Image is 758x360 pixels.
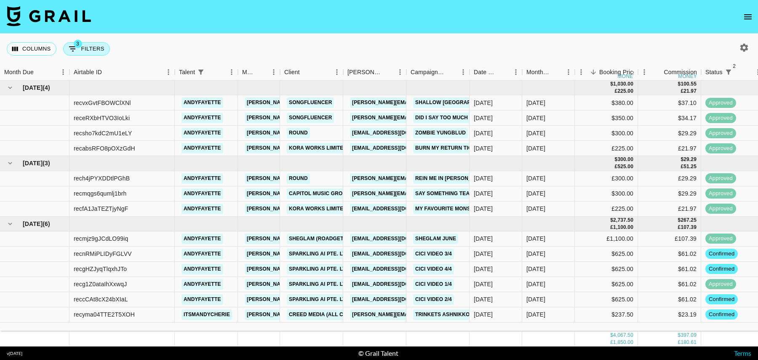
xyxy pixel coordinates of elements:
[287,204,349,214] a: KORA WORKS LIMITED
[181,294,223,305] a: andyfayette
[575,262,638,277] div: $625.00
[287,128,310,138] a: Round
[207,66,219,78] button: Sort
[681,156,683,163] div: $
[287,279,353,290] a: SPARKLING AI PTE. LTD.
[474,129,493,137] div: 13/06/2025
[23,220,43,228] span: [DATE]
[474,174,493,183] div: 03/07/2025
[638,247,701,262] div: $61.02
[350,264,444,274] a: [EMAIL_ADDRESS][DOMAIN_NAME]
[280,64,343,81] div: Client
[638,307,701,322] div: $23.19
[225,66,238,78] button: Menu
[615,163,618,170] div: £
[245,173,382,184] a: [PERSON_NAME][EMAIL_ADDRESS][DOMAIN_NAME]
[181,173,223,184] a: andyfayette
[69,64,175,81] div: Airtable ID
[474,99,493,107] div: 19/06/2025
[7,351,22,356] div: v [DATE]
[7,42,56,56] button: Select columns
[613,217,633,224] div: 2,737.50
[413,113,508,123] a: Did I Say Too Much The Beaches
[102,66,114,78] button: Sort
[413,204,514,214] a: My Favourite Monster Cliffords
[681,332,697,339] div: 397.09
[74,295,128,304] div: reccCAt8cX24bXIaL
[181,234,223,244] a: andyfayette
[652,66,664,78] button: Sort
[331,66,343,78] button: Menu
[683,156,697,163] div: 29.29
[63,42,110,56] button: Show filters
[350,249,444,259] a: [EMAIL_ADDRESS][DOMAIN_NAME]
[599,64,636,81] div: Booking Price
[723,66,734,78] div: 2 active filters
[242,64,256,81] div: Manager
[681,224,697,231] div: 107.39
[4,157,16,169] button: hide children
[705,129,736,137] span: approved
[74,64,102,81] div: Airtable ID
[245,204,382,214] a: [PERSON_NAME][EMAIL_ADDRESS][DOMAIN_NAME]
[74,114,130,122] div: receRXbHTVO3IoLki
[526,204,545,213] div: Jul '25
[245,249,382,259] a: [PERSON_NAME][EMAIL_ADDRESS][DOMAIN_NAME]
[343,64,406,81] div: Booker
[575,292,638,307] div: $625.00
[179,64,195,81] div: Talent
[394,66,406,78] button: Menu
[575,231,638,247] div: £1,100.00
[267,66,280,78] button: Menu
[638,126,701,141] div: $29.29
[678,339,681,346] div: £
[526,144,545,153] div: Jun '25
[287,234,387,244] a: Sheglam (RoadGet Business PTE)
[195,66,207,78] div: 1 active filter
[638,277,701,292] div: $61.02
[734,349,751,357] a: Terms
[638,231,701,247] div: £107.39
[413,188,527,199] a: say something teaser [PERSON_NAME]
[705,280,736,288] span: approved
[613,339,633,346] div: 1,850.00
[474,144,493,153] div: 20/06/2025
[526,310,545,319] div: Aug '25
[34,66,45,78] button: Sort
[526,99,545,107] div: Jun '25
[739,8,756,25] button: open drawer
[413,143,484,153] a: Burn My Return Ticket
[681,88,683,95] div: £
[287,143,349,153] a: KORA WORKS LIMITED
[610,81,613,88] div: $
[195,66,207,78] button: Show filters
[413,234,458,244] a: Sheglam June
[562,66,575,78] button: Menu
[181,143,223,153] a: andyfayette
[705,145,736,153] span: approved
[7,6,91,26] img: Grail Talent
[181,204,223,214] a: andyfayette
[730,62,739,70] span: 2
[678,217,681,224] div: $
[181,249,223,259] a: andyfayette
[526,64,550,81] div: Month Due
[705,64,723,81] div: Status
[4,218,16,230] button: hide children
[705,114,736,122] span: approved
[287,173,310,184] a: Round
[287,113,334,123] a: Songfluencer
[613,332,633,339] div: 4,067.50
[413,97,500,108] a: SHALLOW [GEOGRAPHIC_DATA]
[638,292,701,307] div: $61.02
[413,309,472,320] a: Trinkets ashnikko
[411,64,445,81] div: Campaign (Type)
[681,163,683,170] div: £
[284,64,300,81] div: Client
[617,163,633,170] div: 525.00
[474,204,493,213] div: 10/06/2025
[638,201,701,217] div: £21.97
[526,250,545,258] div: Aug '25
[638,141,701,156] div: £21.97
[245,188,382,199] a: [PERSON_NAME][EMAIL_ADDRESS][DOMAIN_NAME]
